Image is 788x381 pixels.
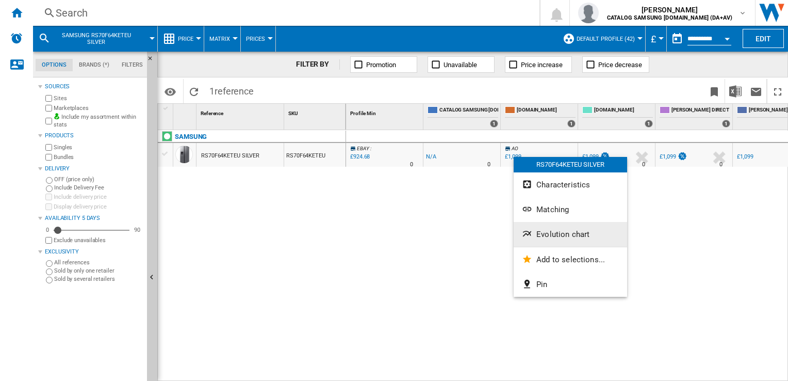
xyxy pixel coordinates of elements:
span: Evolution chart [536,230,589,239]
button: Pin... [514,272,627,297]
span: Matching [536,205,569,214]
span: Characteristics [536,180,590,189]
div: RS70F64KETEU SILVER [514,157,627,172]
button: Add to selections... [514,247,627,272]
button: Evolution chart [514,222,627,247]
span: Add to selections... [536,255,605,264]
button: Characteristics [514,172,627,197]
span: Pin [536,280,547,289]
button: Matching [514,197,627,222]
